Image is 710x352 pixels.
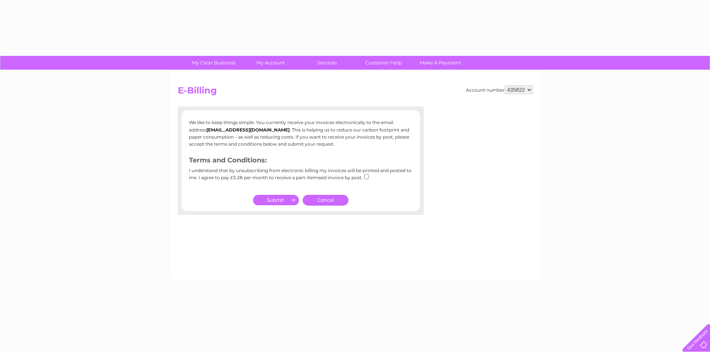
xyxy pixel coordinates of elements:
[466,85,533,94] div: Account number
[206,127,290,133] b: [EMAIL_ADDRESS][DOMAIN_NAME]
[189,119,413,148] p: We like to keep things simple. You currently receive your invoices electronically to the email ad...
[353,56,414,70] a: Customer Help
[178,85,533,99] h2: E-Billing
[303,195,348,206] a: Cancel
[189,155,413,168] h3: Terms and Conditions:
[183,56,244,70] a: My Clear Business
[410,56,471,70] a: Make A Payment
[296,56,358,70] a: Services
[189,168,413,185] div: I understand that by unsubscribing from electronic billing my invoices will be printed and posted...
[253,195,299,205] input: Submit
[240,56,301,70] a: My Account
